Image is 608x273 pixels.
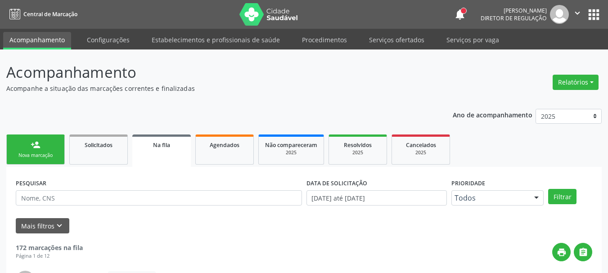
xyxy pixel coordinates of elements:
div: Nova marcação [13,152,58,159]
div: 2025 [398,149,443,156]
span: Solicitados [85,141,113,149]
span: Central de Marcação [23,10,77,18]
label: Prioridade [451,176,485,190]
button: Mais filtros [16,218,69,234]
a: Procedimentos [296,32,353,48]
button: Filtrar [548,189,576,204]
i: keyboard_arrow_down [54,221,64,231]
span: Agendados [210,141,239,149]
div: [PERSON_NAME] [481,7,547,14]
p: Acompanhe a situação das marcações correntes e finalizadas [6,84,423,93]
button: notifications [454,8,466,21]
button: Relatórios [553,75,599,90]
label: DATA DE SOLICITAÇÃO [306,176,367,190]
span: Na fila [153,141,170,149]
input: Nome, CNS [16,190,302,206]
p: Acompanhamento [6,61,423,84]
div: 2025 [265,149,317,156]
label: PESQUISAR [16,176,46,190]
p: Ano de acompanhamento [453,109,532,120]
span: Resolvidos [344,141,372,149]
button: Gerar planilha [574,243,592,261]
a: Serviços ofertados [363,32,431,48]
span: Todos [455,193,525,202]
i: print [557,247,567,257]
span: Não compareceram [265,141,317,149]
div: 2025 [335,149,380,156]
div: person_add [31,140,41,150]
span: Cancelados [406,141,436,149]
img: img [550,5,569,24]
a: Estabelecimentos e profissionais de saúde [145,32,286,48]
span: Diretor de regulação [481,14,547,22]
i:  [578,247,588,257]
strong: 172 marcações na fila [16,243,83,252]
button: apps [586,7,602,22]
i:  [572,8,582,18]
a: Serviços por vaga [440,32,505,48]
a: Configurações [81,32,136,48]
button: Imprimir lista [552,243,571,261]
a: Acompanhamento [3,32,71,49]
div: Página 1 de 12 [16,252,83,260]
input: Selecione um intervalo [306,190,447,206]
